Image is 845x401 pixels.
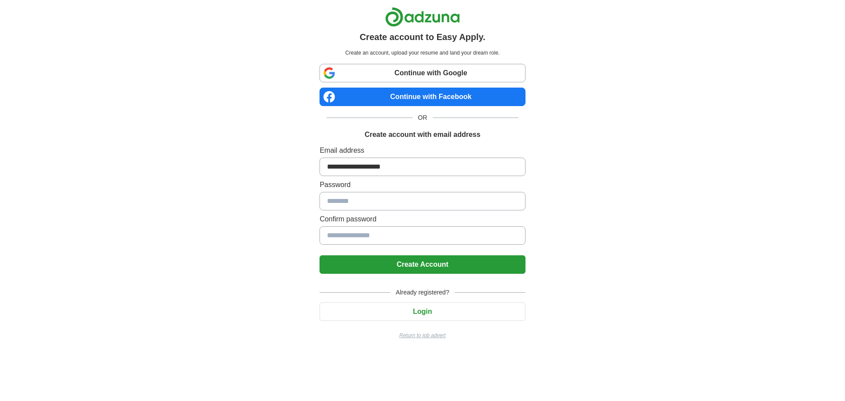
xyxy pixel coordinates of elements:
[321,49,523,57] p: Create an account, upload your resume and land your dream role.
[320,302,525,321] button: Login
[385,7,460,27] img: Adzuna logo
[320,255,525,274] button: Create Account
[360,30,485,44] h1: Create account to Easy Apply.
[320,331,525,339] a: Return to job advert
[320,145,525,156] label: Email address
[320,64,525,82] a: Continue with Google
[320,214,525,224] label: Confirm password
[320,308,525,315] a: Login
[320,180,525,190] label: Password
[364,129,480,140] h1: Create account with email address
[390,288,454,297] span: Already registered?
[413,113,433,122] span: OR
[320,88,525,106] a: Continue with Facebook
